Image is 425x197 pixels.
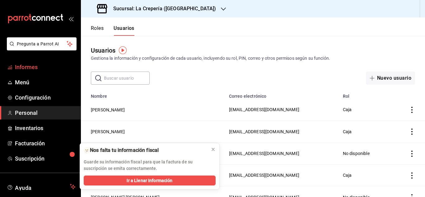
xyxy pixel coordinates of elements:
[114,25,134,31] font: Usuarios
[229,94,267,99] font: Correo electrónico
[15,110,38,116] font: Personal
[15,94,51,101] font: Configuración
[229,107,299,112] span: [EMAIL_ADDRESS][DOMAIN_NAME]
[15,155,44,162] font: Suscripción
[113,6,216,12] font: Sucursal: La Crepería ([GEOGRAPHIC_DATA])
[91,25,134,36] div: pestañas de navegación
[409,151,415,157] button: actions
[91,94,107,99] font: Nombre
[84,159,193,171] font: Guarde su información fiscal para que la factura de su suscripción se emita correctamente.
[409,129,415,135] button: actions
[15,64,38,70] font: Informes
[91,25,104,31] font: Roles
[229,129,299,134] span: [EMAIL_ADDRESS][DOMAIN_NAME]
[15,125,43,131] font: Inventarios
[84,147,159,153] font: 🫥Nos falta tu información fiscal
[91,107,125,113] button: [PERSON_NAME]
[15,79,30,86] font: Menú
[91,129,125,135] button: [PERSON_NAME]
[343,107,352,112] span: Caja
[4,45,77,52] a: Pregunta a Parrot AI
[366,72,415,85] button: Nuevo usuario
[15,185,32,191] font: Ayuda
[68,16,73,21] button: abrir_cajón_menú
[104,72,150,84] input: Buscar usuario
[7,37,77,50] button: Pregunta a Parrot AI
[91,47,115,54] font: Usuarios
[409,172,415,179] button: actions
[17,41,59,46] font: Pregunta a Parrot AI
[377,75,411,81] font: Nuevo usuario
[127,178,172,183] font: Ir a Llenar Información
[15,140,45,147] font: Facturación
[119,46,127,54] img: Marcador de información sobre herramientas
[91,56,330,61] font: Gestiona la información y configuración de cada usuario, incluyendo su rol, PIN, correo y otros p...
[343,173,352,178] span: Caja
[229,173,299,178] span: [EMAIL_ADDRESS][DOMAIN_NAME]
[84,176,216,185] button: Ir a Llenar Información
[343,129,352,134] span: Caja
[229,151,299,156] span: [EMAIL_ADDRESS][DOMAIN_NAME]
[343,94,349,99] font: Rol
[339,143,392,164] td: No disponible
[409,107,415,113] button: actions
